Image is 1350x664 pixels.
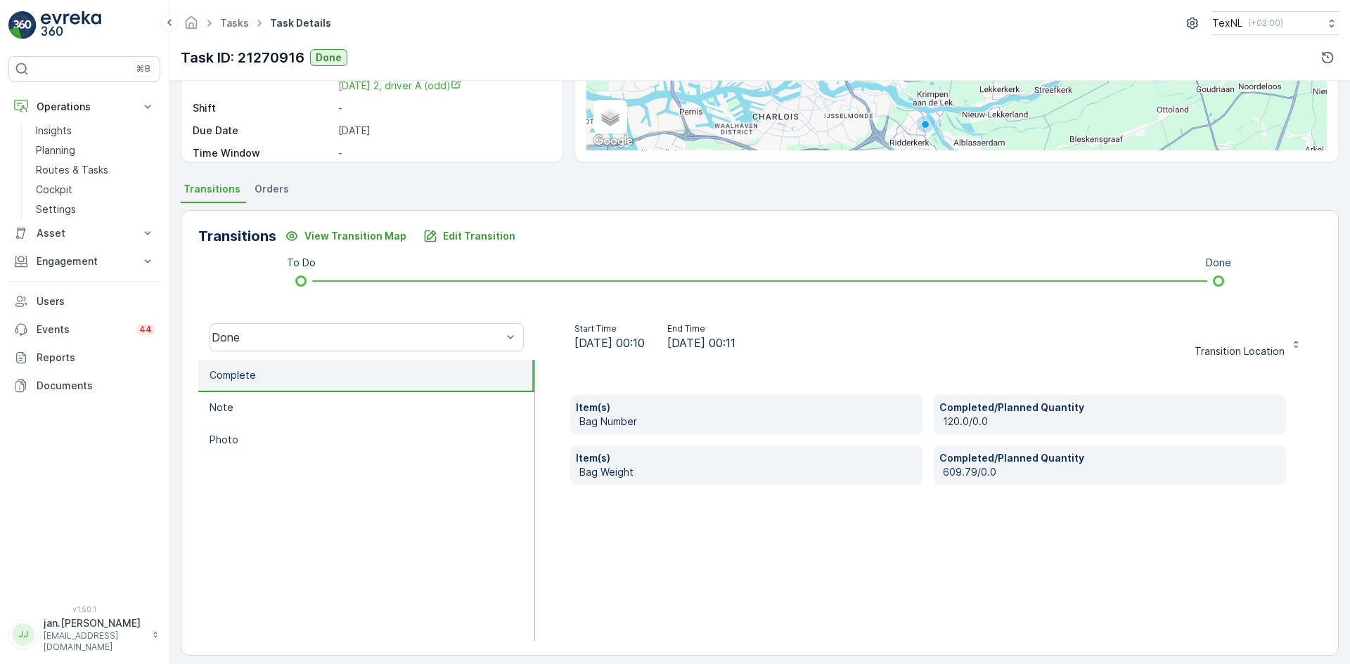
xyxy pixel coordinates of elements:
a: Documents [8,372,160,400]
p: [DATE] [338,124,548,138]
p: Engagement [37,254,132,268]
p: Documents [37,379,155,393]
img: logo_light-DOdMpM7g.png [41,11,101,39]
p: Users [37,294,155,308]
p: - [338,101,548,115]
a: Settings [30,200,160,219]
p: Settings [36,202,76,216]
span: [DATE] 00:11 [667,334,735,351]
span: Task Details [267,16,334,30]
a: Routes & Tasks [30,160,160,180]
p: Bag Weight [579,465,917,479]
p: 609.79/0.0 [943,465,1280,479]
p: ( +02:00 ) [1248,18,1283,29]
div: JJ [12,623,34,646]
button: Done [310,49,347,66]
p: Insights [36,124,72,138]
button: View Transition Map [276,225,415,247]
a: Homepage [184,20,199,32]
p: Events [37,323,128,337]
p: Task ID: 21270916 [181,47,304,68]
span: Orders [255,182,289,196]
p: 120.0/0.0 [943,415,1280,429]
p: Note [210,401,233,415]
p: Planning [36,143,75,157]
a: Events44 [8,315,160,344]
button: TexNL(+02:00) [1212,11,1339,35]
a: Reports [8,344,160,372]
button: Edit Transition [415,225,524,247]
p: View Transition Map [304,229,406,243]
p: Complete [210,368,256,382]
p: ⌘B [136,63,150,74]
p: Completed/Planned Quantity [939,401,1280,415]
button: Transition Location [1186,326,1310,349]
p: Asset [37,226,132,240]
a: Insights [30,121,160,141]
p: Transition Location [1195,344,1285,358]
span: [DATE] 00:10 [574,334,645,351]
a: Tasks [220,17,249,29]
span: Transitions [184,182,240,196]
p: To Do [287,256,316,270]
p: Routes & Tasks [36,163,108,177]
p: Time Window [193,146,333,160]
button: Operations [8,93,160,121]
p: Done [1206,256,1231,270]
p: Reports [37,351,155,365]
p: [EMAIL_ADDRESS][DOMAIN_NAME] [44,630,145,653]
a: Cockpit [30,180,160,200]
p: Photo [210,433,238,447]
p: Transitions [198,226,276,247]
p: Done [316,51,342,65]
img: Google [590,132,636,150]
p: Completed/Planned Quantity [939,451,1280,465]
a: Open this area in Google Maps (opens a new window) [590,132,636,150]
p: Due Date [193,124,333,138]
p: Operations [37,100,132,114]
p: - [338,146,548,160]
span: v 1.50.1 [8,605,160,613]
p: End Time [667,323,735,334]
p: 44 [139,324,152,335]
p: Edit Transition [443,229,515,243]
p: Cockpit [36,183,72,197]
p: Shift [193,101,333,115]
p: jan.[PERSON_NAME] [44,616,145,630]
p: Item(s) [576,451,917,465]
a: Layers [595,101,626,132]
a: Users [8,287,160,315]
p: Item(s) [576,401,917,415]
p: TexNL [1212,16,1242,30]
p: Bag Number [579,415,917,429]
button: JJjan.[PERSON_NAME][EMAIL_ADDRESS][DOMAIN_NAME] [8,616,160,653]
p: Start Time [574,323,645,334]
div: Done [212,331,502,344]
img: logo [8,11,37,39]
button: Engagement [8,247,160,275]
button: Asset [8,219,160,247]
a: Planning [30,141,160,160]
